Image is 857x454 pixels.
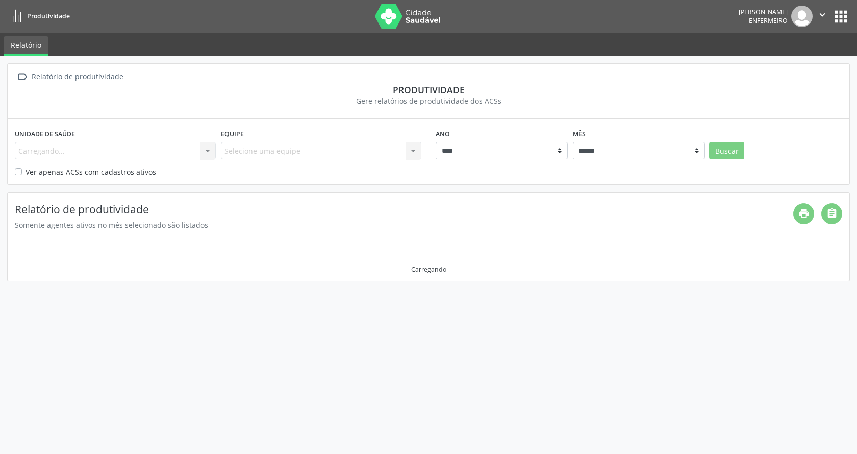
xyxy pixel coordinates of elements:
span: Enfermeiro [749,16,788,25]
a: Produtividade [7,8,70,25]
label: Unidade de saúde [15,126,75,142]
label: Ver apenas ACSs com cadastros ativos [26,166,156,177]
h4: Relatório de produtividade [15,203,793,216]
label: Mês [573,126,586,142]
button: apps [832,8,850,26]
div: Gere relatórios de produtividade dos ACSs [15,95,842,106]
button: Buscar [709,142,744,159]
a: Relatório [4,36,48,56]
i:  [15,69,30,84]
div: Relatório de produtividade [30,69,125,84]
a:  Relatório de produtividade [15,69,125,84]
button:  [813,6,832,27]
div: [PERSON_NAME] [739,8,788,16]
span: Produtividade [27,12,70,20]
img: img [791,6,813,27]
div: Somente agentes ativos no mês selecionado são listados [15,220,793,230]
label: Ano [436,126,450,142]
label: Equipe [221,126,244,142]
div: Produtividade [15,84,842,95]
i:  [817,9,828,20]
div: Carregando [411,265,446,274]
